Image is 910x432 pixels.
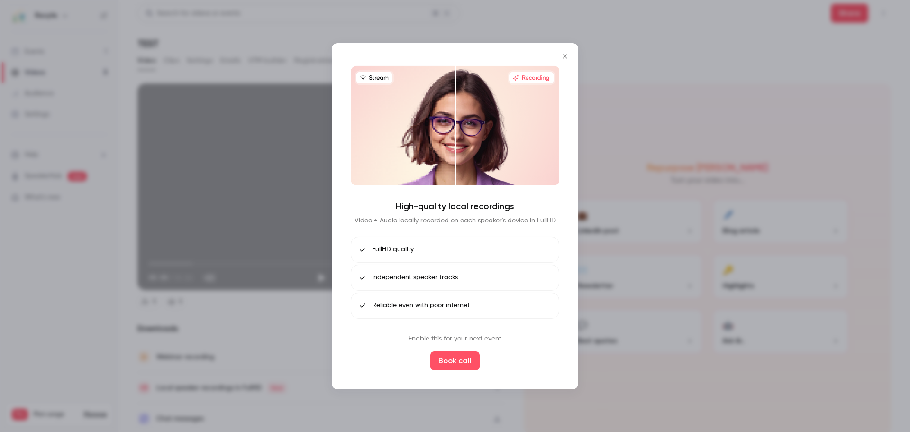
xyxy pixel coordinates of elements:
button: Close [555,46,574,65]
span: Reliable even with poor internet [372,301,470,311]
button: Book call [430,351,480,370]
span: FullHD quality [372,245,414,255]
p: Enable this for your next event [409,334,501,344]
p: Video + Audio locally recorded on each speaker's device in FullHD [355,216,556,225]
h4: High-quality local recordings [396,201,514,212]
span: Independent speaker tracks [372,273,458,283]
